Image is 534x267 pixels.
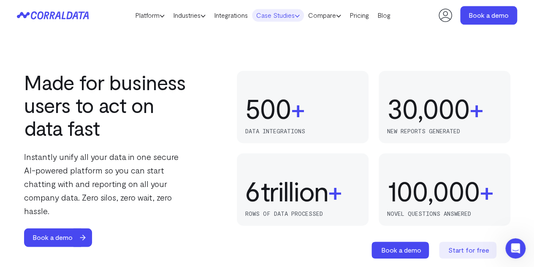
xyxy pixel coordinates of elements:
a: Integrations [210,9,252,22]
p: rows of data processed [245,210,360,217]
span: + [328,176,342,206]
span: Book a demo [381,246,421,254]
span: + [291,93,305,124]
a: Book a demo [460,6,517,25]
div: 6 [245,176,261,206]
p: data integrations [245,128,360,135]
span: Book a demo [24,228,81,247]
a: Book a demo [24,228,100,247]
span: trillion [261,176,328,206]
div: 100,000 [387,176,480,206]
iframe: Intercom live chat [505,238,526,259]
a: Start for free [439,242,498,259]
p: Instantly unify all your data in one secure AI-powered platform so you can start chatting with an... [24,150,191,217]
a: Book a demo [371,242,431,259]
a: Industries [169,9,210,22]
p: novel questions answered [387,210,502,217]
a: Case Studies [252,9,304,22]
a: Blog [373,9,395,22]
span: + [469,93,483,124]
p: new reports generated [387,128,502,135]
span: + [480,176,493,206]
h2: Made for business users to act on data fast [24,71,191,139]
a: Pricing [345,9,373,22]
div: 500 [245,93,291,124]
div: 30,000 [387,93,469,124]
a: Platform [131,9,169,22]
a: Compare [304,9,345,22]
span: Start for free [448,246,489,254]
